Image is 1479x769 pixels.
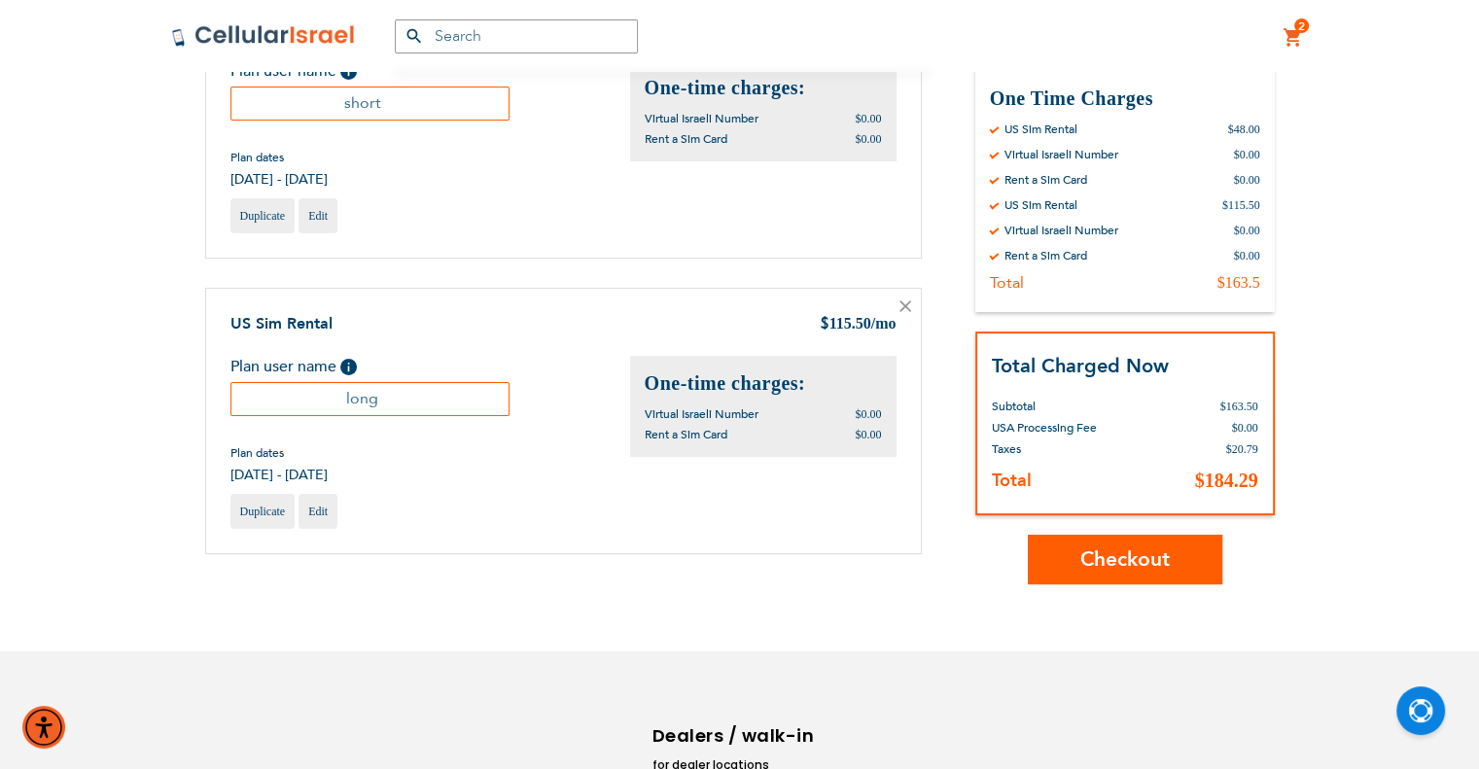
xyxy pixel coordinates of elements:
span: $ [820,314,829,336]
div: $0.00 [1234,248,1260,263]
h2: One-time charges: [645,75,882,101]
div: $48.00 [1228,122,1260,137]
a: 2 [1283,26,1304,50]
span: $0.00 [1232,420,1258,434]
span: [DATE] - [DATE] [230,170,328,189]
th: Subtotal [992,380,1158,416]
div: $0.00 [1234,172,1260,188]
span: Virtual Israeli Number [645,406,758,422]
span: Rent a Sim Card [645,131,727,147]
input: Search [395,19,638,53]
div: US Sim Rental [1004,122,1077,137]
div: Rent a Sim Card [1004,172,1087,188]
span: [DATE] - [DATE] [230,466,328,484]
div: Total [990,273,1024,293]
span: $20.79 [1226,441,1258,455]
img: Cellular Israel Logo [171,24,356,48]
span: Rent a Sim Card [645,427,727,442]
span: $0.00 [856,428,882,441]
button: Checkout [1028,534,1222,583]
span: Plan dates [230,150,328,165]
a: Edit [299,494,337,529]
span: Duplicate [240,505,286,518]
strong: Total [992,468,1032,492]
span: Duplicate [240,209,286,223]
div: 115.50 [820,313,897,336]
span: $0.00 [856,112,882,125]
th: Taxes [992,437,1158,459]
h2: One-time charges: [645,370,882,397]
a: US Sim Rental [230,313,333,334]
span: Plan dates [230,445,328,461]
span: USA Processing Fee [992,419,1097,435]
div: Virtual Israeli Number [1004,147,1118,162]
a: Duplicate [230,198,296,233]
span: /mo [871,315,897,332]
div: $0.00 [1234,223,1260,238]
span: Virtual Israeli Number [645,111,758,126]
a: Edit [299,198,337,233]
div: $0.00 [1234,147,1260,162]
span: Plan user name [230,356,336,377]
span: $163.50 [1220,399,1258,412]
div: US Sim Rental [1004,197,1077,213]
div: $163.5 [1217,273,1260,293]
div: Virtual Israeli Number [1004,223,1118,238]
span: Checkout [1080,544,1170,573]
span: 2 [1298,18,1305,34]
h6: Dealers / walk-in [652,721,818,751]
span: Edit [308,209,328,223]
span: $0.00 [856,407,882,421]
div: Rent a Sim Card [1004,248,1087,263]
strong: Total Charged Now [992,353,1169,379]
h3: One Time Charges [990,86,1260,112]
span: Edit [308,505,328,518]
span: $0.00 [856,132,882,146]
div: Accessibility Menu [22,706,65,749]
div: $115.50 [1222,197,1260,213]
a: Duplicate [230,494,296,529]
span: $184.29 [1195,469,1258,490]
span: Help [340,359,357,375]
